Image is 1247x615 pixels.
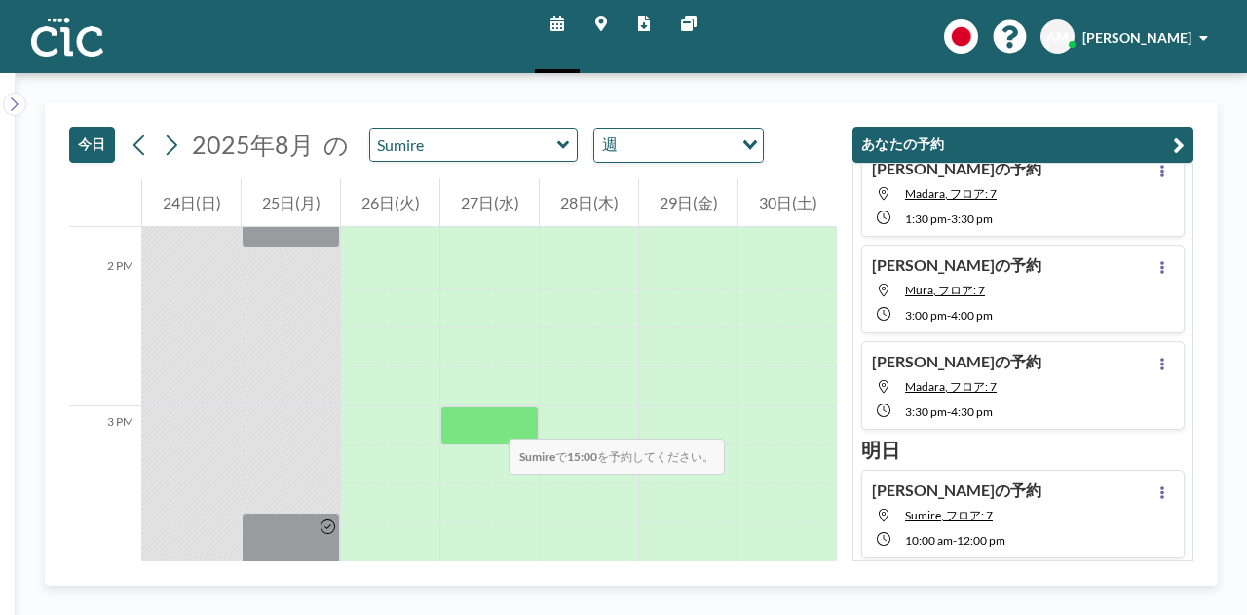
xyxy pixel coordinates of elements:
[905,404,947,419] span: 3:30 PM
[872,480,1041,500] h4: [PERSON_NAME]の予約
[323,130,349,160] span: の
[872,352,1041,371] h4: [PERSON_NAME]の予約
[905,283,985,297] span: Mura, フロア: 7
[1046,28,1069,46] span: AM
[192,130,314,159] span: 2025年8月
[957,533,1005,548] span: 12:00 PM
[947,211,951,226] span: -
[623,133,731,158] input: Search for option
[69,250,141,406] div: 2 PM
[947,308,951,323] span: -
[905,533,953,548] span: 10:00 AM
[540,178,638,227] div: 28日(木)
[341,178,439,227] div: 26日(火)
[951,404,993,419] span: 4:30 PM
[872,159,1041,178] h4: [PERSON_NAME]の予約
[905,211,947,226] span: 1:30 PM
[370,129,557,161] input: Sumire
[142,178,241,227] div: 24日(日)
[598,133,622,158] span: 週
[852,127,1193,163] button: あなたの予約
[567,449,597,464] b: 15:00
[440,178,539,227] div: 27日(水)
[242,178,340,227] div: 25日(月)
[872,255,1041,275] h4: [PERSON_NAME]の予約
[951,308,993,323] span: 4:00 PM
[861,438,1185,462] h3: 明日
[947,404,951,419] span: -
[594,129,763,162] div: Search for option
[69,127,115,163] button: 今日
[639,178,737,227] div: 29日(金)
[509,439,725,475] span: で を予約してください。
[953,533,957,548] span: -
[31,18,103,57] img: organization-logo
[738,178,837,227] div: 30日(土)
[905,379,997,394] span: Madara, フロア: 7
[905,508,993,522] span: Sumire, フロア: 7
[1082,29,1191,46] span: [PERSON_NAME]
[519,449,555,464] b: Sumire
[951,211,993,226] span: 3:30 PM
[905,308,947,323] span: 3:00 PM
[69,406,141,562] div: 3 PM
[905,186,997,201] span: Madara, フロア: 7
